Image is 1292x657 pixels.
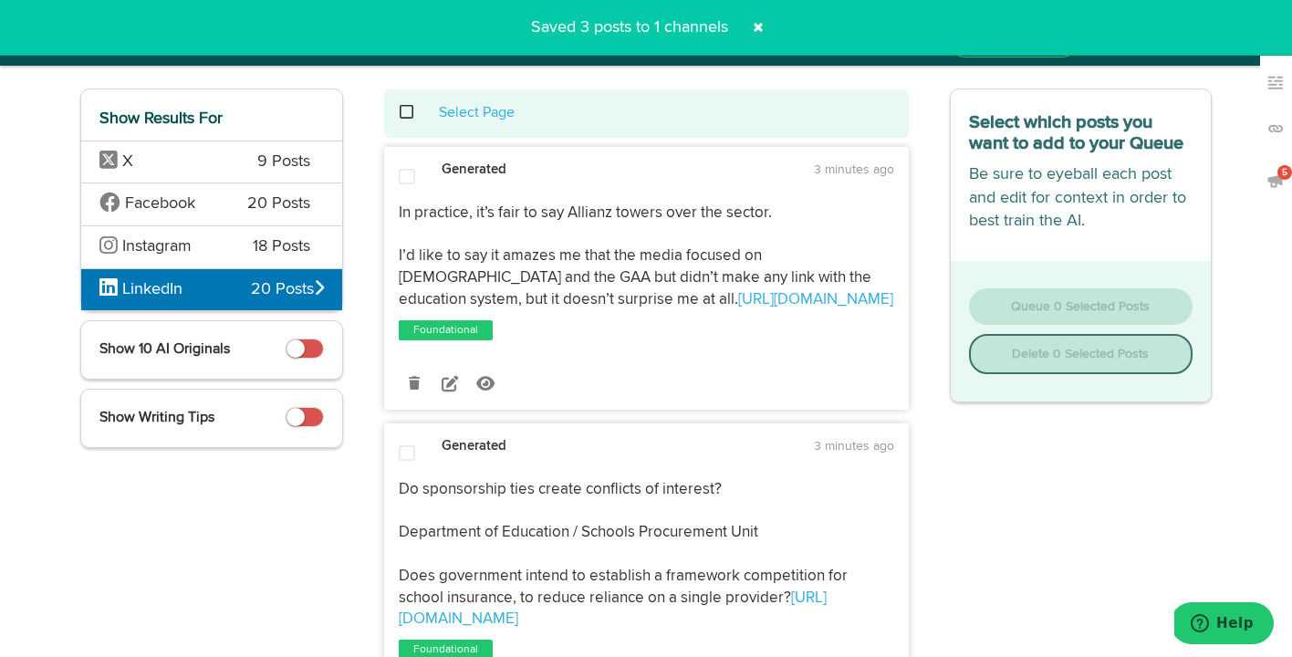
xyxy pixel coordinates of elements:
h3: Select which posts you want to add to your Queue [969,108,1193,154]
time: 3 minutes ago [814,440,894,453]
span: In practice, it’s fair to say Allianz towers over the sector. I’d like to say it amazes me that t... [399,205,875,308]
span: Saved 3 posts to 1 channels [520,19,739,36]
span: Queue 0 Selected Posts [1011,300,1150,313]
a: Select Page [439,106,515,120]
button: Queue 0 Selected Posts [969,288,1193,325]
strong: Generated [442,162,506,176]
span: 20 Posts [247,193,310,216]
time: 3 minutes ago [814,163,894,176]
span: Instagram [122,238,192,255]
span: 20 Posts [251,278,324,302]
img: links_off.svg [1266,120,1285,138]
iframe: Opens a widget where you can find more information [1174,602,1274,648]
img: announcements_off.svg [1266,172,1285,190]
span: X [122,153,133,170]
span: Show Results For [99,110,223,127]
span: Show Writing Tips [99,411,214,425]
span: 18 Posts [253,235,310,259]
span: Do sponsorship ties create conflicts of interest? Department of Education / Schools Procurement U... [399,482,851,606]
span: 9 Posts [257,151,310,174]
img: keywords_off.svg [1266,74,1285,92]
p: Be sure to eyeball each post and edit for context in order to best train the AI. [969,163,1193,234]
span: LinkedIn [122,281,182,297]
span: 5 [1277,165,1292,180]
strong: Generated [442,439,506,453]
span: Show 10 AI Originals [99,342,230,357]
button: Delete 0 Selected Posts [969,334,1193,374]
a: Foundational [410,321,482,339]
a: [URL][DOMAIN_NAME] [738,292,893,308]
span: Facebook [125,195,195,212]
